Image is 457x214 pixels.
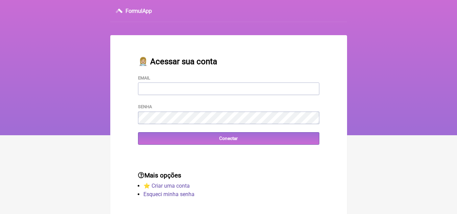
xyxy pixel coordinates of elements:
[138,172,319,179] h3: Mais opções
[125,8,152,14] h3: FormulApp
[138,57,319,66] h2: 👩🏼‍⚕️ Acessar sua conta
[138,104,152,109] label: Senha
[138,132,319,145] input: Conectar
[138,75,150,80] label: Email
[143,183,190,189] a: ⭐️ Criar uma conta
[143,191,195,197] a: Esqueci minha senha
